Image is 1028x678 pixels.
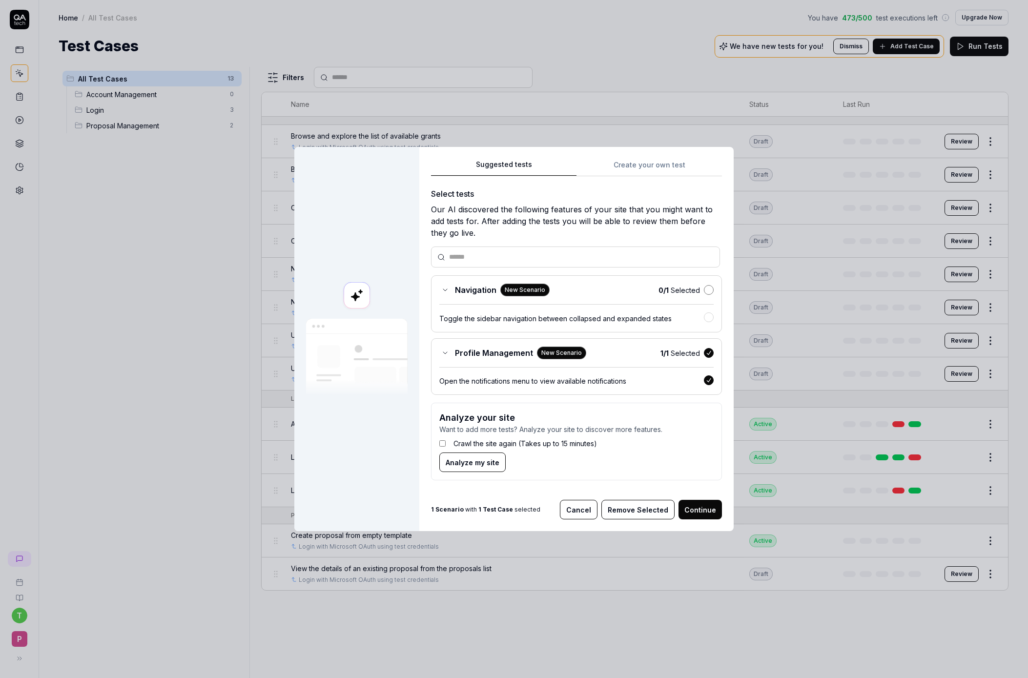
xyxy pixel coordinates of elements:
[576,159,722,176] button: Create your own test
[453,438,597,449] label: Crawl the site again (Takes up to 15 minutes)
[455,284,496,296] span: Navigation
[431,505,540,514] span: with selected
[439,452,506,472] button: Analyze my site
[478,506,513,513] b: 1 Test Case
[660,348,700,358] span: Selected
[601,500,675,519] button: Remove Selected
[431,188,722,200] div: Select tests
[658,286,669,294] b: 0 / 1
[660,349,669,357] b: 1 / 1
[431,204,722,239] div: Our AI discovered the following features of your site that you might want to add tests for. After...
[455,347,533,359] span: Profile Management
[439,411,714,424] h3: Analyze your site
[431,506,464,513] b: 1 Scenario
[439,313,704,324] div: Toggle the sidebar navigation between collapsed and expanded states
[537,347,586,359] div: New Scenario
[439,424,714,434] p: Want to add more tests? Analyze your site to discover more features.
[431,159,576,176] button: Suggested tests
[500,284,550,296] div: New Scenario
[439,376,704,386] div: Open the notifications menu to view available notifications
[560,500,597,519] button: Cancel
[678,500,722,519] button: Continue
[446,457,499,468] span: Analyze my site
[306,319,408,396] img: Our AI scans your site and suggests things to test
[658,285,700,295] span: Selected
